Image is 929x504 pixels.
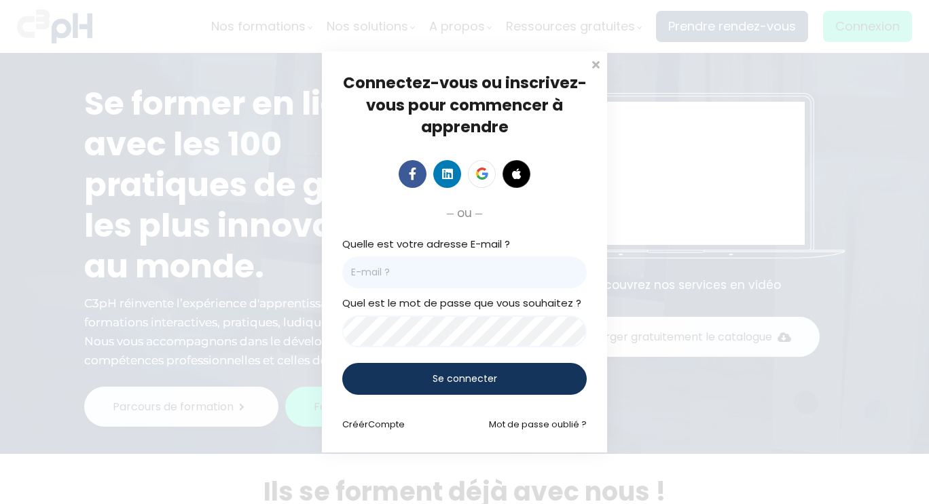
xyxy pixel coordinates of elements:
span: Se connecter [433,372,497,386]
a: Mot de passe oublié ? [489,418,587,431]
span: ou [457,203,472,222]
a: CréérCompte [342,418,405,431]
span: Compte [368,418,405,431]
span: Connectez-vous ou inscrivez-vous pour commencer à apprendre [343,72,587,137]
input: E-mail ? [342,256,587,288]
